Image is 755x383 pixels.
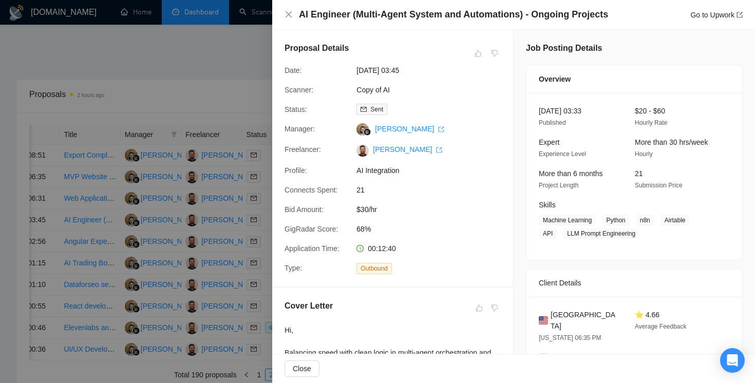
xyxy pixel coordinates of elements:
span: Bid Amount: [285,205,324,214]
span: Airtable [660,215,690,226]
span: Close [293,363,311,374]
span: More than 6 months [539,169,603,178]
span: mail [361,106,367,112]
span: Expert [539,138,559,146]
button: Close [285,360,319,377]
span: close [285,10,293,18]
span: Freelancer: [285,145,321,154]
span: Hourly Rate [635,119,667,126]
img: 🇺🇸 [539,315,548,326]
span: [US_STATE] 06:35 PM [539,334,601,341]
span: Application Time: [285,244,339,253]
span: export [438,126,444,132]
span: Status: [285,105,307,113]
span: [DATE] 03:33 [539,107,581,115]
span: 00:12:40 [368,244,396,253]
img: gigradar-bm.png [364,128,371,136]
a: [PERSON_NAME] export [373,145,442,154]
span: Overview [539,73,571,85]
span: Manager: [285,125,315,133]
button: Close [285,10,293,19]
span: $30/hr [356,204,511,215]
span: AI Integration [356,165,511,176]
span: 21 [635,169,643,178]
div: Open Intercom Messenger [720,348,745,373]
span: clock-circle [356,245,364,252]
span: ✅ Verified [539,353,574,361]
a: [PERSON_NAME] export [375,125,444,133]
span: Date: [285,66,301,74]
span: Sent [370,106,383,113]
span: Hourly [635,150,653,158]
span: $10.5K Total Spent [635,353,693,361]
span: [DATE] 03:45 [356,65,511,76]
span: Profile: [285,166,307,175]
h4: AI Engineer (Multi-Agent System and Automations) - Ongoing Projects [299,8,608,21]
span: GigRadar Score: [285,225,338,233]
span: Submission Price [635,182,683,189]
h5: Cover Letter [285,300,333,312]
span: export [436,147,442,153]
span: ⭐ 4.66 [635,311,659,319]
span: Outbound [356,263,392,274]
a: Copy of AI [356,86,390,94]
span: LLM Prompt Engineering [563,228,639,239]
span: 21 [356,184,511,196]
span: API [539,228,557,239]
span: Project Length [539,182,578,189]
span: Skills [539,201,556,209]
span: Machine Learning [539,215,596,226]
span: Connects Spent: [285,186,338,194]
span: 68% [356,223,511,235]
span: Experience Level [539,150,586,158]
h5: Job Posting Details [526,42,602,54]
span: [GEOGRAPHIC_DATA] [551,309,618,332]
img: c1G6oFvQWOK_rGeOIegVZUbDQsuYj_xB4b-sGzW8-UrWMS8Fcgd0TEwtWxuU7AZ-gB [356,144,369,157]
span: $20 - $60 [635,107,665,115]
span: Published [539,119,566,126]
span: n8n [636,215,654,226]
span: export [737,12,743,18]
span: Scanner: [285,86,313,94]
span: Average Feedback [635,323,687,330]
span: More than 30 hrs/week [635,138,708,146]
a: Go to Upworkexport [690,11,743,19]
span: Python [602,215,629,226]
span: Type: [285,264,302,272]
h5: Proposal Details [285,42,349,54]
div: Client Details [539,269,730,297]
